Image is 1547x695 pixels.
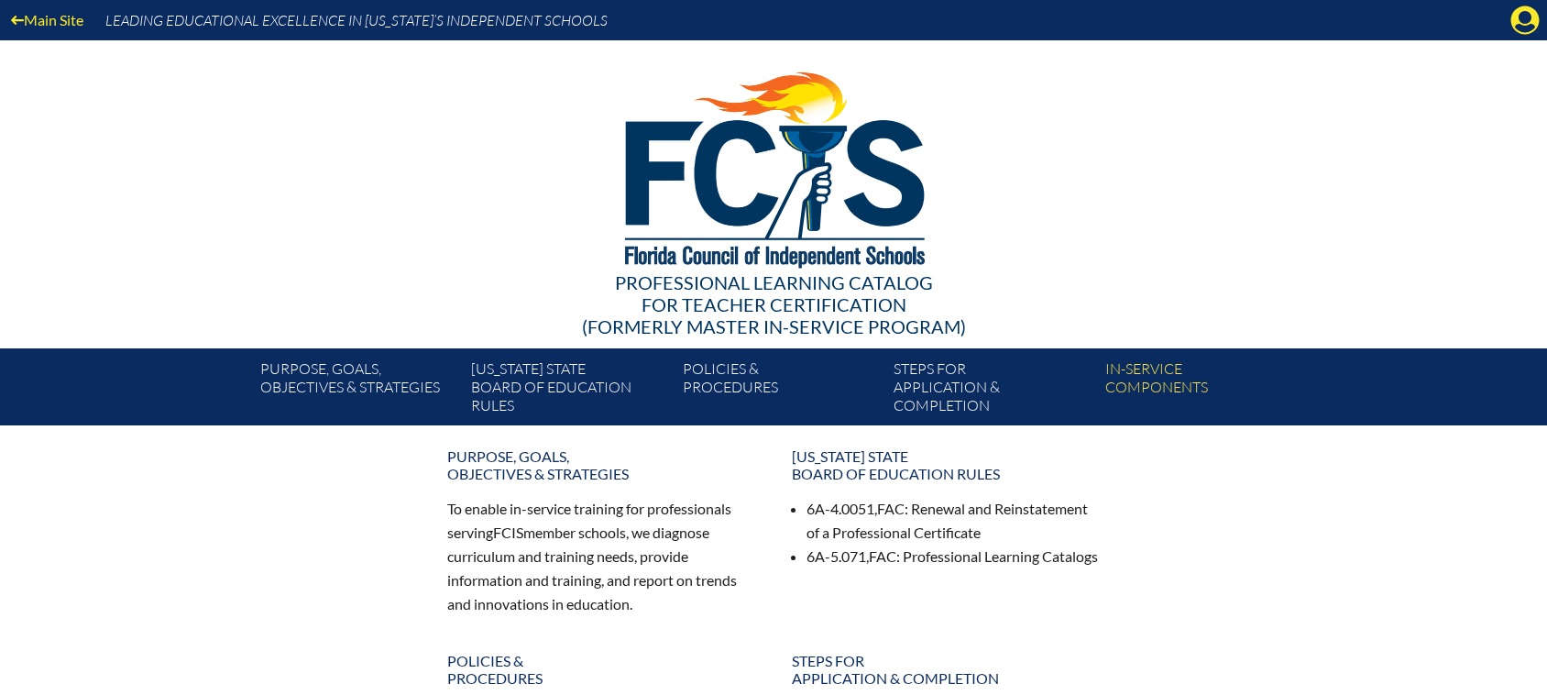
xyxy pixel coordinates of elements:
[585,40,963,291] img: FCISlogo221.eps
[1098,356,1309,425] a: In-servicecomponents
[877,500,905,517] span: FAC
[4,7,91,32] a: Main Site
[869,547,896,565] span: FAC
[253,356,464,425] a: Purpose, goals,objectives & strategies
[1510,6,1540,35] svg: Manage Account
[886,356,1097,425] a: Steps forapplication & completion
[436,440,766,490] a: Purpose, goals,objectives & strategies
[464,356,675,425] a: [US_STATE] StateBoard of Education rules
[447,497,755,615] p: To enable in-service training for professionals serving member schools, we diagnose curriculum an...
[493,524,523,541] span: FCIS
[246,271,1301,337] div: Professional Learning Catalog (formerly Master In-service Program)
[436,645,766,694] a: Policies &Procedures
[781,440,1111,490] a: [US_STATE] StateBoard of Education rules
[806,545,1100,568] li: 6A-5.071, : Professional Learning Catalogs
[781,645,1111,694] a: Steps forapplication & completion
[806,497,1100,545] li: 6A-4.0051, : Renewal and Reinstatement of a Professional Certificate
[675,356,886,425] a: Policies &Procedures
[642,293,906,315] span: for Teacher Certification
